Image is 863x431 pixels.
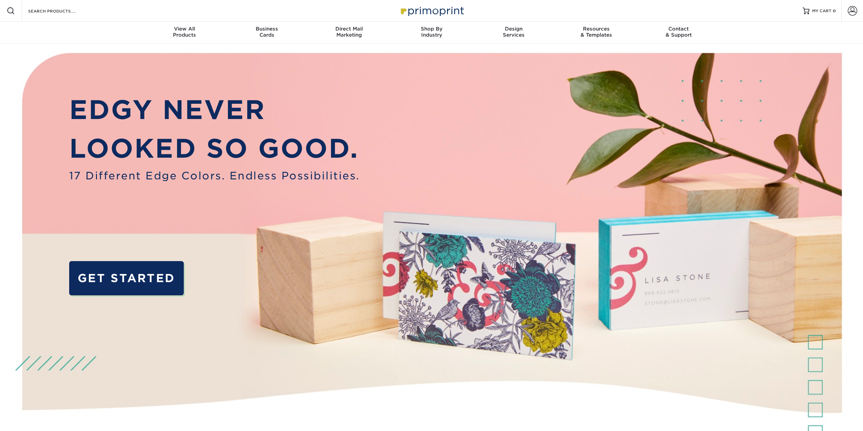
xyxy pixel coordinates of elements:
a: Direct MailMarketing [308,22,390,43]
a: DesignServices [473,22,555,43]
span: Design [473,26,555,32]
span: Business [225,26,308,32]
img: Primoprint [398,3,466,18]
div: Industry [390,26,473,38]
a: View AllProducts [143,22,226,43]
span: Resources [555,26,638,32]
div: Cards [225,26,308,38]
span: MY CART [812,8,831,14]
span: Direct Mail [308,26,390,32]
a: Shop ByIndustry [390,22,473,43]
div: Marketing [308,26,390,38]
span: Shop By [390,26,473,32]
span: Contact [638,26,720,32]
span: 17 Different Edge Colors. Endless Possibilities. [69,168,360,184]
p: EDGY NEVER [69,91,360,130]
a: GET STARTED [69,261,184,295]
div: Products [143,26,226,38]
div: Services [473,26,555,38]
div: & Support [638,26,720,38]
a: Contact& Support [638,22,720,43]
div: & Templates [555,26,638,38]
p: LOOKED SO GOOD. [69,129,360,168]
a: BusinessCards [225,22,308,43]
span: View All [143,26,226,32]
a: Resources& Templates [555,22,638,43]
input: SEARCH PRODUCTS..... [27,7,94,15]
span: 0 [833,8,836,13]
